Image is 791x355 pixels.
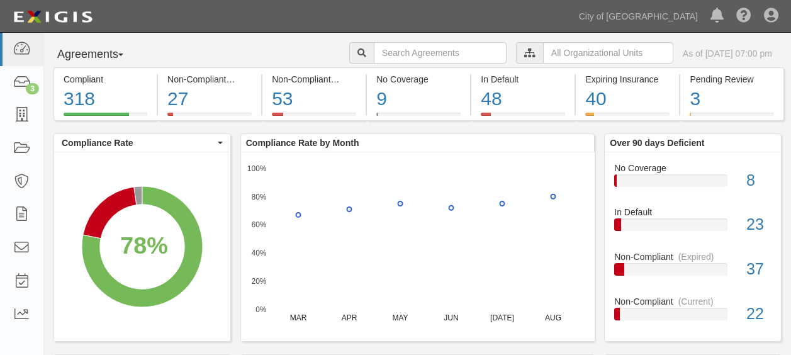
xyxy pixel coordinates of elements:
[573,4,704,29] a: City of [GEOGRAPHIC_DATA]
[444,313,458,322] text: JUN
[246,138,359,148] b: Compliance Rate by Month
[53,113,157,123] a: Compliant318
[272,86,356,113] div: 53
[605,206,781,218] div: In Default
[605,251,781,263] div: Non-Compliant
[683,47,772,60] div: As of [DATE] 07:00 pm
[54,152,230,341] svg: A chart.
[9,6,96,28] img: logo-5460c22ac91f19d4615b14bd174203de0afe785f0fc80cf4dbbc73dc1793850b.png
[376,86,461,113] div: 9
[545,313,561,322] text: AUG
[255,305,267,313] text: 0%
[576,113,679,123] a: Expiring Insurance40
[251,192,266,201] text: 80%
[690,73,773,86] div: Pending Review
[481,73,565,86] div: In Default
[54,134,230,152] button: Compliance Rate
[272,73,356,86] div: Non-Compliant (Expired)
[158,113,261,123] a: Non-Compliant(Current)27
[64,73,147,86] div: Compliant
[64,86,147,113] div: 318
[251,249,266,257] text: 40%
[605,162,781,174] div: No Coverage
[167,86,252,113] div: 27
[26,83,39,94] div: 3
[251,277,266,286] text: 20%
[585,86,670,113] div: 40
[392,313,408,322] text: MAY
[289,313,306,322] text: MAR
[614,295,771,330] a: Non-Compliant(Current)22
[678,295,714,308] div: (Current)
[167,73,252,86] div: Non-Compliant (Current)
[690,86,773,113] div: 3
[490,313,514,322] text: [DATE]
[680,113,783,123] a: Pending Review3
[262,113,366,123] a: Non-Compliant(Expired)53
[610,138,704,148] b: Over 90 days Deficient
[367,113,470,123] a: No Coverage9
[737,258,781,281] div: 37
[605,295,781,308] div: Non-Compliant
[614,206,771,251] a: In Default23
[543,42,673,64] input: All Organizational Units
[736,9,751,24] i: Help Center - Complianz
[241,152,595,341] svg: A chart.
[471,113,575,123] a: In Default48
[336,73,372,86] div: (Expired)
[376,73,461,86] div: No Coverage
[251,220,266,229] text: 60%
[53,42,148,67] button: Agreements
[374,42,507,64] input: Search Agreements
[678,251,714,263] div: (Expired)
[120,229,167,263] div: 78%
[585,73,670,86] div: Expiring Insurance
[247,164,267,172] text: 100%
[341,313,357,322] text: APR
[737,169,781,192] div: 8
[231,73,266,86] div: (Current)
[481,86,565,113] div: 48
[737,213,781,236] div: 23
[62,137,215,149] span: Compliance Rate
[614,251,771,295] a: Non-Compliant(Expired)37
[614,162,771,206] a: No Coverage8
[737,303,781,325] div: 22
